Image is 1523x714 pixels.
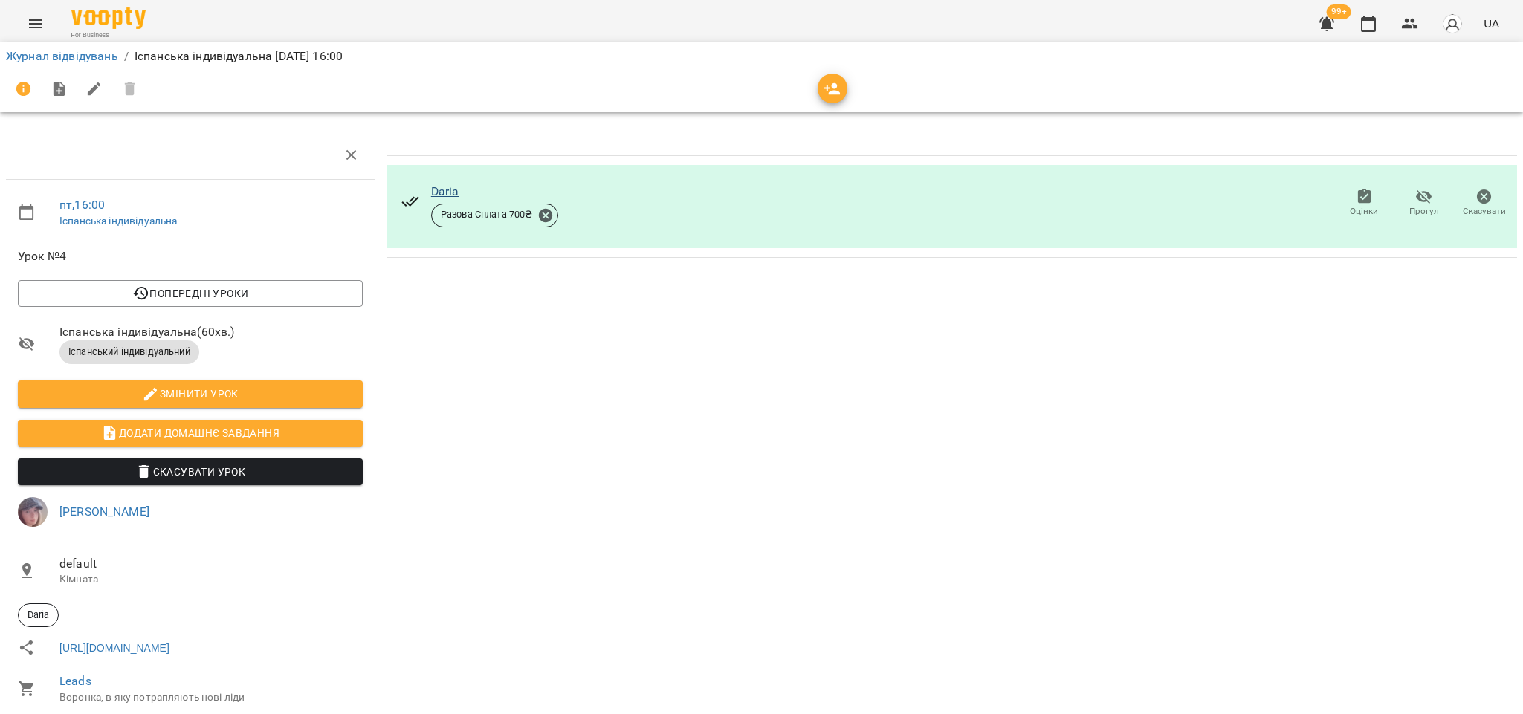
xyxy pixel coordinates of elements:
span: Прогул [1409,205,1439,218]
a: [PERSON_NAME] [59,504,149,519]
nav: breadcrumb [6,48,1517,65]
span: Daria [19,608,58,622]
button: Menu [18,6,54,42]
span: Іспанський індивідуальний [59,345,199,359]
a: Іспанська індивідуальна [59,215,177,227]
a: Журнал відвідувань [6,49,118,63]
button: Оцінки [1334,183,1394,224]
a: пт , 16:00 [59,198,105,212]
img: c9ec0448b3d9a64ed7ecc1c82827b828.jpg [18,497,48,527]
span: Скасувати [1463,205,1506,218]
button: Додати домашнє завдання [18,420,363,447]
button: UA [1478,10,1505,37]
button: Скасувати [1454,183,1514,224]
span: Змінити урок [30,385,351,403]
li: / [124,48,129,65]
span: Разова Сплата 700 ₴ [432,208,542,221]
span: Попередні уроки [30,285,351,302]
span: Скасувати Урок [30,463,351,481]
button: Попередні уроки [18,280,363,307]
a: [URL][DOMAIN_NAME] [59,640,169,655]
span: For Business [71,30,146,40]
button: Прогул [1394,183,1455,224]
span: Урок №4 [18,247,363,265]
a: Leads [59,674,91,688]
button: Скасувати Урок [18,458,363,485]
span: default [59,555,363,573]
span: Додати домашнє завдання [30,424,351,442]
p: Воронка, в яку потрапляють нові ліди [59,690,363,705]
img: avatar_s.png [1442,13,1463,34]
p: Кімната [59,572,363,587]
a: Daria [431,184,459,198]
span: Оцінки [1350,205,1378,218]
span: Іспанська індивідуальна ( 60 хв. ) [59,323,363,341]
span: 99+ [1327,4,1351,19]
p: Іспанська індивідуальна [DATE] 16:00 [135,48,343,65]
span: UA [1484,16,1499,31]
button: Змінити урок [18,380,363,407]
img: Voopty Logo [71,7,146,29]
div: Разова Сплата 700₴ [431,204,558,227]
div: Daria [18,603,59,627]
